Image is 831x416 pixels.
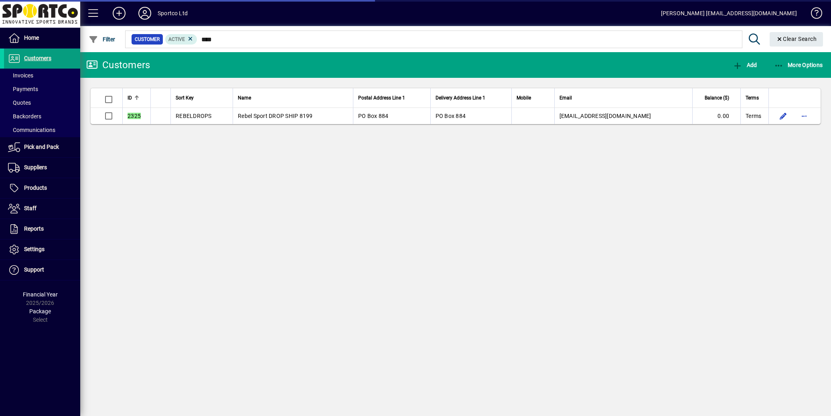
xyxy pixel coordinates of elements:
[436,113,466,119] span: PO Box 884
[128,113,141,119] em: 2325
[517,93,531,102] span: Mobile
[24,144,59,150] span: Pick and Pack
[4,158,80,178] a: Suppliers
[158,7,188,20] div: Sportco Ltd
[29,308,51,315] span: Package
[559,113,651,119] span: [EMAIL_ADDRESS][DOMAIN_NAME]
[4,239,80,260] a: Settings
[436,93,485,102] span: Delivery Address Line 1
[798,110,811,122] button: More options
[358,113,389,119] span: PO Box 884
[559,93,687,102] div: Email
[770,32,823,47] button: Clear
[4,137,80,157] a: Pick and Pack
[731,58,759,72] button: Add
[772,58,825,72] button: More Options
[805,2,821,28] a: Knowledge Base
[4,28,80,48] a: Home
[746,112,761,120] span: Terms
[559,93,572,102] span: Email
[358,93,405,102] span: Postal Address Line 1
[24,55,51,61] span: Customers
[176,93,194,102] span: Sort Key
[24,34,39,41] span: Home
[4,260,80,280] a: Support
[176,113,212,119] span: REBELDROPS
[697,93,736,102] div: Balance ($)
[733,62,757,68] span: Add
[24,164,47,170] span: Suppliers
[705,93,729,102] span: Balance ($)
[777,110,790,122] button: Edit
[89,36,116,43] span: Filter
[8,99,31,106] span: Quotes
[4,178,80,198] a: Products
[8,113,41,120] span: Backorders
[165,34,197,45] mat-chip: Activation Status: Active
[8,72,33,79] span: Invoices
[4,219,80,239] a: Reports
[4,69,80,82] a: Invoices
[4,123,80,137] a: Communications
[168,37,185,42] span: Active
[692,108,740,124] td: 0.00
[24,266,44,273] span: Support
[106,6,132,20] button: Add
[128,93,146,102] div: ID
[238,113,313,119] span: Rebel Sport DROP SHIP 8199
[238,93,348,102] div: Name
[776,36,817,42] span: Clear Search
[135,35,160,43] span: Customer
[4,82,80,96] a: Payments
[774,62,823,68] span: More Options
[24,205,36,211] span: Staff
[86,59,150,71] div: Customers
[128,93,132,102] span: ID
[746,93,759,102] span: Terms
[8,127,55,133] span: Communications
[517,93,549,102] div: Mobile
[132,6,158,20] button: Profile
[24,225,44,232] span: Reports
[238,93,251,102] span: Name
[4,110,80,123] a: Backorders
[4,199,80,219] a: Staff
[4,96,80,110] a: Quotes
[23,291,58,298] span: Financial Year
[24,246,45,252] span: Settings
[24,185,47,191] span: Products
[87,32,118,47] button: Filter
[8,86,38,92] span: Payments
[661,7,797,20] div: [PERSON_NAME] [EMAIL_ADDRESS][DOMAIN_NAME]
